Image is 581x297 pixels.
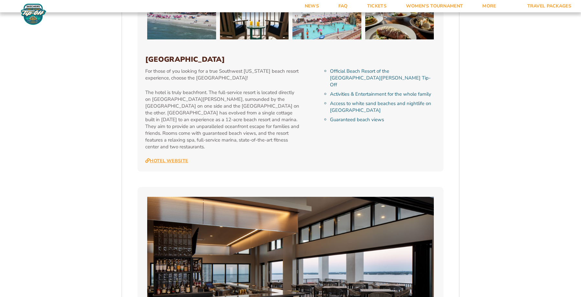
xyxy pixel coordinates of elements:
img: Fort Myers Tip-Off [19,3,48,25]
a: Hotel Website [145,158,188,164]
p: For those of you looking for a true Southwest [US_STATE] beach resort experience, choose the [GEO... [145,68,300,81]
li: Official Beach Resort of the [GEOGRAPHIC_DATA][PERSON_NAME] Tip-Off [330,68,436,88]
p: The hotel is truly beachfront. The full-service resort is located directly on [GEOGRAPHIC_DATA][P... [145,89,300,150]
li: Access to white sand beaches and nightlife on [GEOGRAPHIC_DATA] [330,100,436,114]
li: Activities & Entertainment for the whole family [330,91,436,98]
li: Guaranteed beach views [330,116,436,123]
h3: [GEOGRAPHIC_DATA] [145,55,436,64]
